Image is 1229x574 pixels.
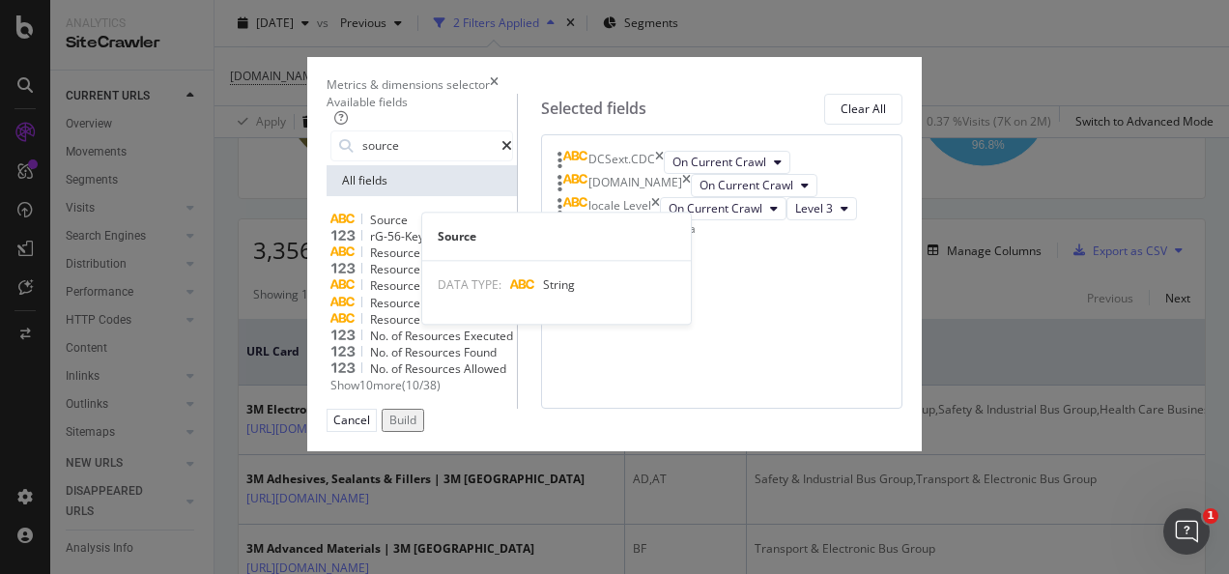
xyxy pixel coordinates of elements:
[1163,508,1210,555] iframe: Intercom live chat
[660,197,786,220] button: On Current Crawl
[541,98,646,120] div: Selected fields
[543,276,575,293] span: String
[464,360,506,377] span: Allowed
[588,174,682,197] div: [DOMAIN_NAME]
[370,295,423,311] span: Resource
[682,174,691,197] div: times
[841,100,886,117] div: Clear All
[557,197,886,220] div: locale LeveltimesOn Current CrawlLevel 3
[405,360,464,377] span: Resources
[327,409,377,431] button: Cancel
[422,228,691,244] div: Source
[370,244,423,261] span: Resource
[360,131,501,160] input: Search by field name
[333,412,370,428] div: Cancel
[391,328,405,344] span: of
[391,344,405,360] span: of
[389,412,416,428] div: Build
[370,311,423,328] span: Resource
[402,377,441,393] span: ( 10 / 38 )
[795,200,833,216] span: Level 3
[370,261,423,277] span: Resource
[330,377,402,393] span: Show 10 more
[370,277,423,294] span: Resource
[1203,508,1218,524] span: 1
[464,328,513,344] span: Executed
[382,409,424,431] button: Build
[588,151,655,174] div: DCSext.CDC
[327,165,517,196] div: All fields
[391,360,405,377] span: of
[557,174,886,197] div: [DOMAIN_NAME]timesOn Current Crawl
[700,177,793,193] span: On Current Crawl
[786,197,857,220] button: Level 3
[669,200,762,216] span: On Current Crawl
[438,276,501,293] span: DATA TYPE:
[370,212,408,228] span: Source
[370,360,391,377] span: No.
[490,76,499,93] div: times
[557,151,886,174] div: DCSext.CDCtimesOn Current Crawl
[405,328,464,344] span: Resources
[664,151,790,174] button: On Current Crawl
[691,174,817,197] button: On Current Crawl
[464,344,497,360] span: Found
[655,151,664,174] div: times
[327,76,490,93] div: Metrics & dimensions selector
[370,344,391,360] span: No.
[370,328,391,344] span: No.
[651,197,660,220] div: times
[370,228,480,244] span: rG-56-KeyResources
[824,94,902,125] button: Clear All
[405,344,464,360] span: Resources
[557,220,886,237] div: You can use this field as a
[307,57,922,450] div: modal
[588,197,651,220] div: locale Level
[327,94,517,110] div: Available fields
[672,154,766,170] span: On Current Crawl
